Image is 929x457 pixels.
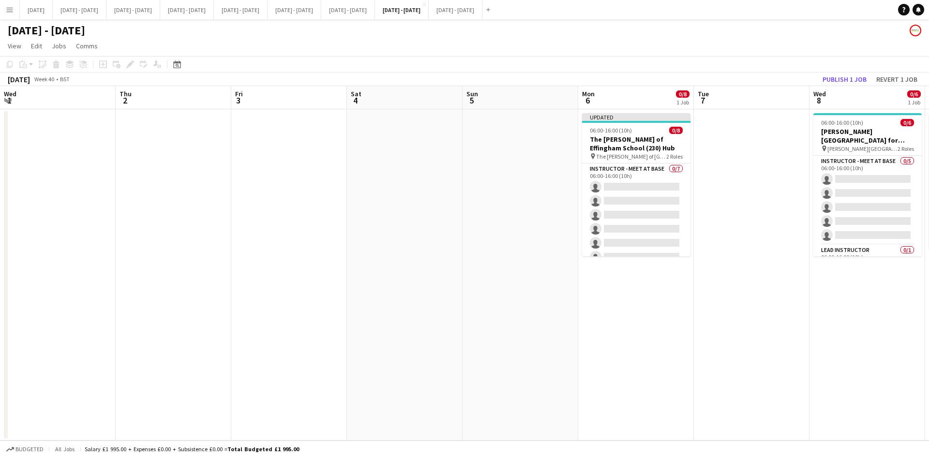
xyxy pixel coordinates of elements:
[53,0,106,19] button: [DATE] - [DATE]
[8,74,30,84] div: [DATE]
[4,40,25,52] a: View
[53,445,76,453] span: All jobs
[27,40,46,52] a: Edit
[72,40,102,52] a: Comms
[60,75,70,83] div: BST
[813,156,922,245] app-card-role: Instructor - Meet at Base0/506:00-16:00 (10h)
[813,89,826,98] span: Wed
[872,73,921,86] button: Revert 1 job
[596,153,666,160] span: The [PERSON_NAME] of [GEOGRAPHIC_DATA]
[582,163,690,280] app-card-role: Instructor - Meet at Base0/706:00-16:00 (10h)
[582,113,690,256] app-job-card: Updated06:00-16:00 (10h)0/8The [PERSON_NAME] of Effingham School (230) Hub The [PERSON_NAME] of [...
[696,95,709,106] span: 7
[15,446,44,453] span: Budgeted
[120,89,132,98] span: Thu
[234,95,243,106] span: 3
[52,42,66,50] span: Jobs
[466,89,478,98] span: Sun
[106,0,160,19] button: [DATE] - [DATE]
[429,0,482,19] button: [DATE] - [DATE]
[349,95,361,106] span: 4
[8,42,21,50] span: View
[813,245,922,278] app-card-role: Lead Instructor0/106:00-16:00 (10h)
[907,90,921,98] span: 0/6
[375,0,429,19] button: [DATE] - [DATE]
[31,42,42,50] span: Edit
[582,89,595,98] span: Mon
[910,25,921,36] app-user-avatar: Programmes & Operations
[76,42,98,50] span: Comms
[812,95,826,106] span: 8
[5,444,45,455] button: Budgeted
[900,119,914,126] span: 0/6
[235,89,243,98] span: Fri
[908,99,920,106] div: 1 Job
[2,95,16,106] span: 1
[582,135,690,152] h3: The [PERSON_NAME] of Effingham School (230) Hub
[676,90,689,98] span: 0/8
[32,75,56,83] span: Week 40
[813,127,922,145] h3: [PERSON_NAME][GEOGRAPHIC_DATA] for Boys (170) Hub (Half Day PM)
[666,153,683,160] span: 2 Roles
[698,89,709,98] span: Tue
[676,99,689,106] div: 1 Job
[118,95,132,106] span: 2
[4,89,16,98] span: Wed
[20,0,53,19] button: [DATE]
[465,95,478,106] span: 5
[819,73,870,86] button: Publish 1 job
[268,0,321,19] button: [DATE] - [DATE]
[85,445,299,453] div: Salary £1 995.00 + Expenses £0.00 + Subsistence £0.00 =
[48,40,70,52] a: Jobs
[581,95,595,106] span: 6
[227,445,299,453] span: Total Budgeted £1 995.00
[160,0,214,19] button: [DATE] - [DATE]
[590,127,632,134] span: 06:00-16:00 (10h)
[8,23,85,38] h1: [DATE] - [DATE]
[669,127,683,134] span: 0/8
[321,0,375,19] button: [DATE] - [DATE]
[821,119,863,126] span: 06:00-16:00 (10h)
[898,145,914,152] span: 2 Roles
[827,145,898,152] span: [PERSON_NAME][GEOGRAPHIC_DATA] for Boys
[813,113,922,256] app-job-card: 06:00-16:00 (10h)0/6[PERSON_NAME][GEOGRAPHIC_DATA] for Boys (170) Hub (Half Day PM) [PERSON_NAME]...
[351,89,361,98] span: Sat
[214,0,268,19] button: [DATE] - [DATE]
[582,113,690,121] div: Updated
